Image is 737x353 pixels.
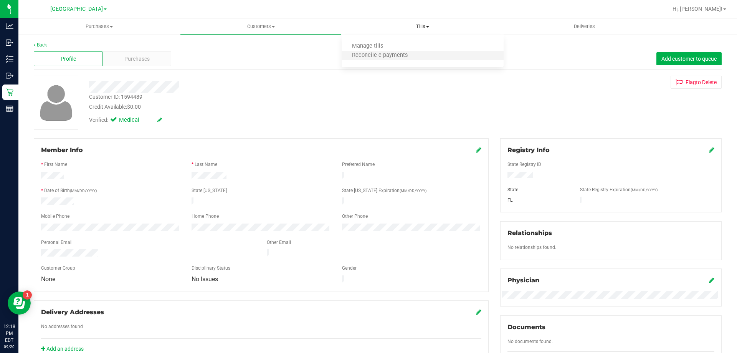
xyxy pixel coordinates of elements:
span: $0.00 [127,104,141,110]
inline-svg: Outbound [6,72,13,80]
label: Last Name [195,161,217,168]
span: Purchases [124,55,150,63]
span: No documents found. [507,339,553,344]
span: (MM/DD/YYYY) [70,189,97,193]
span: Deliveries [563,23,605,30]
span: Add customer to queue [661,56,717,62]
a: Purchases [18,18,180,35]
span: Reconcile e-payments [342,52,418,59]
inline-svg: Inbound [6,39,13,46]
span: Relationships [507,229,552,237]
iframe: Resource center unread badge [23,290,32,300]
a: Deliveries [504,18,665,35]
img: user-icon.png [36,83,76,123]
div: Credit Available: [89,103,427,111]
label: State Registry Expiration [580,186,658,193]
span: Hi, [PERSON_NAME]! [673,6,722,12]
label: No relationships found. [507,244,556,251]
a: Customers [180,18,342,35]
label: Home Phone [192,213,219,220]
div: Verified: [89,116,162,124]
inline-svg: Analytics [6,22,13,30]
span: Tills [342,23,503,30]
span: Member Info [41,146,83,154]
p: 09/20 [3,344,15,350]
label: Customer Group [41,265,75,272]
span: Physician [507,277,539,284]
button: Flagto Delete [671,76,722,89]
label: First Name [44,161,67,168]
div: FL [502,197,575,204]
span: (MM/DD/YYYY) [400,189,426,193]
label: Gender [342,265,357,272]
span: Documents [507,323,545,331]
label: Other Email [267,239,291,246]
span: Delivery Addresses [41,308,104,316]
inline-svg: Inventory [6,55,13,63]
label: No addresses found [41,323,83,330]
div: Customer ID: 1594489 [89,93,142,101]
span: Manage tills [342,43,393,50]
span: (MM/DD/YYYY) [631,188,658,192]
p: 12:18 PM EDT [3,323,15,344]
span: Customers [180,23,341,30]
label: Personal Email [41,239,73,246]
span: Purchases [19,23,180,30]
a: Add an address [41,346,84,352]
span: [GEOGRAPHIC_DATA] [50,6,103,12]
button: Add customer to queue [656,52,722,65]
label: Disciplinary Status [192,265,230,272]
span: No Issues [192,275,218,283]
label: State Registry ID [507,161,541,168]
a: Back [34,42,47,48]
label: State [US_STATE] Expiration [342,187,426,194]
inline-svg: Retail [6,88,13,96]
span: Registry Info [507,146,550,154]
iframe: Resource center [8,292,31,315]
span: Medical [119,116,150,124]
label: State [US_STATE] [192,187,227,194]
span: Profile [61,55,76,63]
span: None [41,275,55,283]
label: Preferred Name [342,161,375,168]
label: Mobile Phone [41,213,69,220]
div: State [502,186,575,193]
a: Tills Manage tills Reconcile e-payments [342,18,503,35]
label: Date of Birth [44,187,97,194]
inline-svg: Reports [6,105,13,113]
label: Other Phone [342,213,368,220]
